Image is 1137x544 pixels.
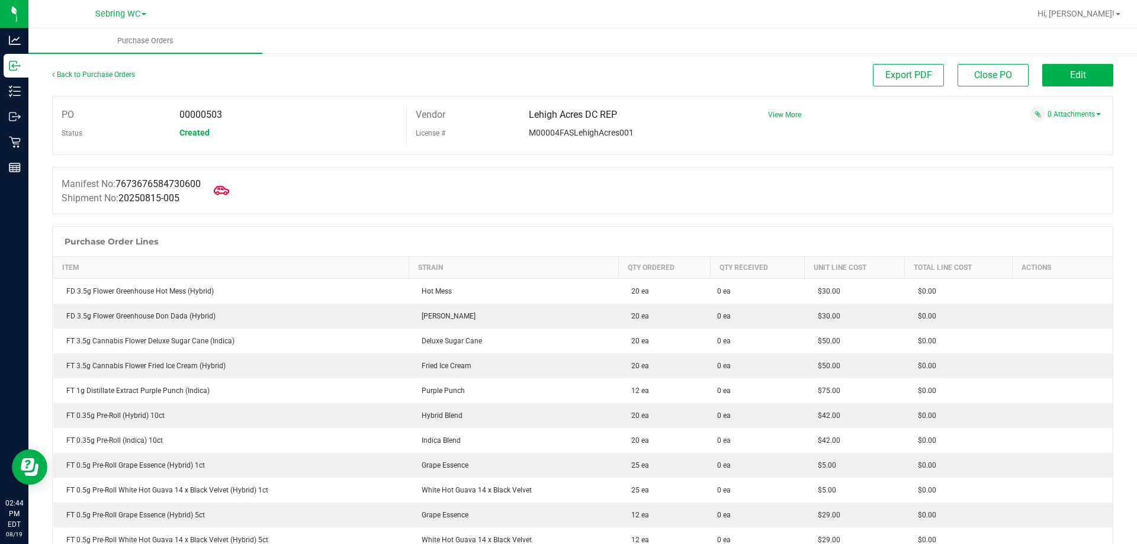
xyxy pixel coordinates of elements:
span: $0.00 [912,362,936,370]
span: 0 ea [717,286,731,297]
span: Sebring WC [95,9,140,19]
div: FT 0.35g Pre-Roll (Hybrid) 10ct [60,410,402,421]
span: 0 ea [717,460,731,471]
span: $42.00 [812,411,840,420]
label: Vendor [416,106,445,124]
a: Purchase Orders [28,28,262,53]
span: 25 ea [625,461,649,469]
button: Export PDF [873,64,944,86]
span: Created [179,128,210,137]
span: Export PDF [885,69,932,81]
span: 0 ea [717,385,731,396]
span: $0.00 [912,411,936,420]
span: Indica Blend [416,436,461,445]
span: Edit [1070,69,1086,81]
button: Edit [1042,64,1113,86]
span: 20 ea [625,287,649,295]
span: 0 ea [717,435,731,446]
span: 7673676584730600 [115,178,201,189]
span: $29.00 [812,536,840,544]
inline-svg: Reports [9,162,21,173]
span: $0.00 [912,287,936,295]
span: $0.00 [912,337,936,345]
span: Deluxe Sugar Cane [416,337,482,345]
div: FD 3.5g Flower Greenhouse Hot Mess (Hybrid) [60,286,402,297]
th: Unit Line Cost [805,257,905,279]
th: Total Line Cost [905,257,1013,279]
inline-svg: Analytics [9,34,21,46]
div: FT 0.5g Pre-Roll White Hot Guava 14 x Black Velvet (Hybrid) 1ct [60,485,402,495]
span: 20250815-005 [118,192,179,204]
span: $29.00 [812,511,840,519]
th: Item [53,257,409,279]
th: Qty Ordered [618,257,710,279]
span: $0.00 [912,511,936,519]
th: Qty Received [710,257,804,279]
a: 0 Attachments [1048,110,1101,118]
inline-svg: Inbound [9,60,21,72]
span: $30.00 [812,287,840,295]
label: PO [62,106,74,124]
div: FT 0.5g Pre-Roll Grape Essence (Hybrid) 1ct [60,460,402,471]
span: 20 ea [625,411,649,420]
span: 0 ea [717,336,731,346]
span: $5.00 [812,486,836,494]
span: 12 ea [625,511,649,519]
span: Mark as Arrived [208,178,235,204]
div: FT 1g Distillate Extract Purple Punch (Indica) [60,385,402,396]
label: Status [62,124,82,142]
p: 08/19 [5,530,23,539]
span: Hybrid Blend [416,411,462,420]
span: $5.00 [812,461,836,469]
span: White Hot Guava 14 x Black Velvet [416,536,532,544]
span: Purchase Orders [101,36,189,46]
span: Grape Essence [416,461,468,469]
label: Manifest No: [62,177,201,191]
span: 0 ea [717,410,731,421]
label: License # [416,124,445,142]
inline-svg: Outbound [9,111,21,123]
span: 00000503 [179,109,222,120]
label: Shipment No: [62,191,179,205]
span: 0 ea [717,360,731,371]
span: White Hot Guava 14 x Black Velvet [416,486,532,494]
h1: Purchase Order Lines [65,237,158,246]
th: Strain [409,257,618,279]
inline-svg: Retail [9,136,21,148]
iframe: Resource center [12,449,47,485]
span: 20 ea [625,436,649,445]
span: $0.00 [912,312,936,320]
div: FT 0.35g Pre-Roll (Indica) 10ct [60,435,402,446]
span: 0 ea [717,311,731,321]
span: $0.00 [912,436,936,445]
span: 20 ea [625,312,649,320]
span: Purple Punch [416,387,465,395]
div: FT 0.5g Pre-Roll Grape Essence (Hybrid) 5ct [60,510,402,520]
span: Grape Essence [416,511,468,519]
span: M00004FASLehighAcres001 [529,128,634,137]
span: $75.00 [812,387,840,395]
div: FT 3.5g Cannabis Flower Fried Ice Cream (Hybrid) [60,360,402,371]
div: FT 3.5g Cannabis Flower Deluxe Sugar Cane (Indica) [60,336,402,346]
a: View More [768,111,801,119]
span: 0 ea [717,485,731,495]
span: 12 ea [625,387,649,395]
th: Actions [1013,257,1113,279]
span: 12 ea [625,536,649,544]
inline-svg: Inventory [9,85,21,97]
span: $50.00 [812,362,840,370]
span: 25 ea [625,486,649,494]
span: Hi, [PERSON_NAME]! [1038,9,1114,18]
span: $0.00 [912,486,936,494]
span: Fried Ice Cream [416,362,471,370]
button: Close PO [958,64,1029,86]
span: $50.00 [812,337,840,345]
span: $42.00 [812,436,840,445]
span: $0.00 [912,536,936,544]
span: Attach a document [1030,106,1046,122]
div: FD 3.5g Flower Greenhouse Don Dada (Hybrid) [60,311,402,321]
span: 0 ea [717,510,731,520]
span: Hot Mess [416,287,452,295]
span: $30.00 [812,312,840,320]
